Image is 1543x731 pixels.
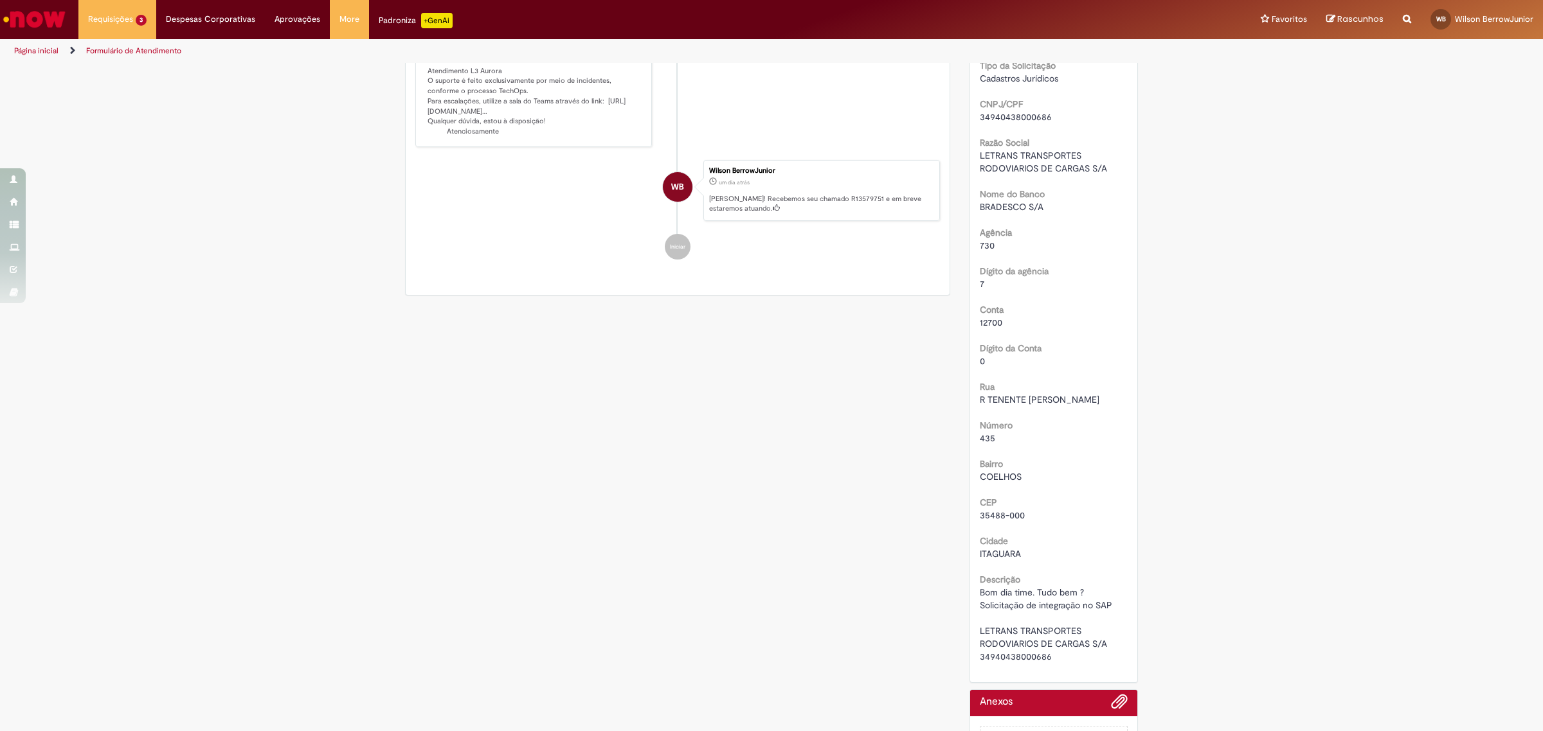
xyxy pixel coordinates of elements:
span: BRADESCO S/A [980,201,1043,213]
b: Rua [980,381,995,392]
ul: Trilhas de página [10,39,1019,63]
span: 12700 [980,317,1002,328]
button: Adicionar anexos [1111,693,1128,716]
b: Bairro [980,458,1003,470]
span: Bom dia time. Tudo bem ? Solicitação de integração no SAP LETRANS TRANSPORTES RODOVIARIOS DE CARG... [980,586,1112,662]
div: Wilson BerrowJunior [709,167,933,175]
span: 730 [980,240,995,251]
a: Rascunhos [1326,13,1384,26]
b: Descrição [980,574,1020,585]
span: um dia atrás [719,179,750,186]
span: 34940438000686 [980,111,1052,123]
span: Favoritos [1272,13,1307,26]
b: CEP [980,497,997,508]
b: Número [980,419,1013,431]
a: Página inicial [14,46,59,56]
span: 35488-000 [980,509,1025,521]
img: ServiceNow [1,6,68,32]
span: Cadastros Jurídicos [980,73,1058,84]
b: Razão Social [980,137,1029,148]
span: LETRANS TRANSPORTES RODOVIARIOS DE CARGAS S/A [980,150,1107,174]
span: COELHOS [980,471,1022,482]
h2: Anexos [980,696,1013,708]
span: Aprovações [275,13,320,26]
span: Wilson BerrowJunior [1455,13,1533,24]
time: 30/09/2025 08:36:20 [719,179,750,186]
span: 0 [980,355,985,367]
b: Tipo da Solicitação [980,60,1056,71]
span: Despesas Corporativas [166,13,255,26]
b: CNPJ/CPF [980,98,1023,110]
span: R TENENTE [PERSON_NAME] [980,394,1099,405]
b: Conta [980,304,1004,315]
div: Wilson BerrowJunior [663,172,692,202]
span: WB [671,172,684,202]
span: 7 [980,278,984,290]
b: Dígito da agência [980,265,1049,277]
b: Cidade [980,535,1008,547]
span: More [339,13,359,26]
b: Agência [980,227,1012,238]
a: Formulário de Atendimento [86,46,181,56]
b: Nome do Banco [980,188,1045,200]
span: Rascunhos [1337,13,1384,25]
span: ITAGUARA [980,548,1021,559]
li: Wilson BerrowJunior [415,160,940,222]
span: 435 [980,432,995,444]
span: WB [1436,15,1446,23]
span: 3 [136,15,147,26]
b: Dígito da Conta [980,342,1042,354]
div: Padroniza [379,13,453,28]
p: +GenAi [421,13,453,28]
span: Requisições [88,13,133,26]
p: [PERSON_NAME]! Recebemos seu chamado R13579751 e em breve estaremos atuando. [709,194,933,214]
